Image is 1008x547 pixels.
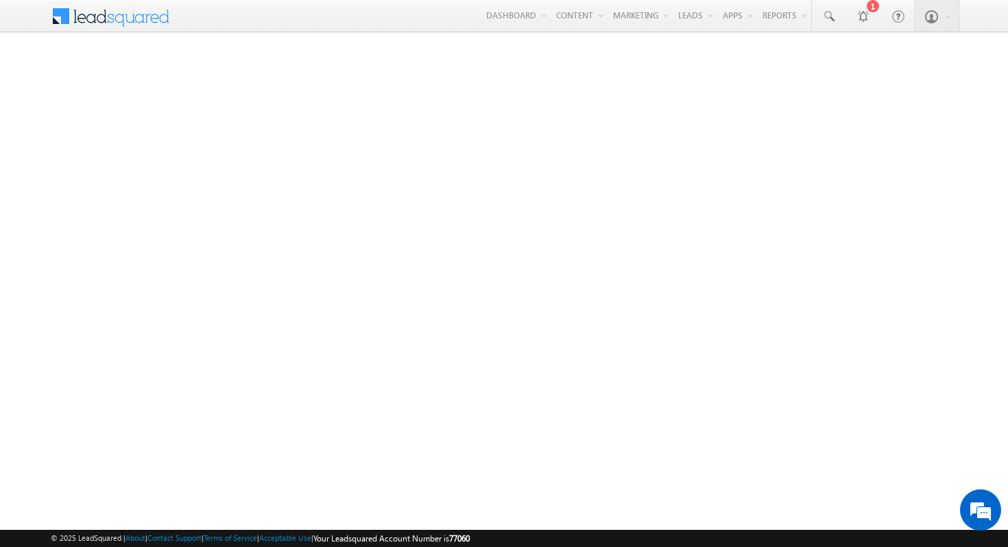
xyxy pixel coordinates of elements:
a: Terms of Service [204,533,257,542]
a: Contact Support [147,533,202,542]
a: About [125,533,145,542]
span: 77060 [449,533,470,544]
span: © 2025 LeadSquared | | | | | [51,532,470,545]
span: Your Leadsquared Account Number is [313,533,470,544]
a: Acceptable Use [259,533,311,542]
